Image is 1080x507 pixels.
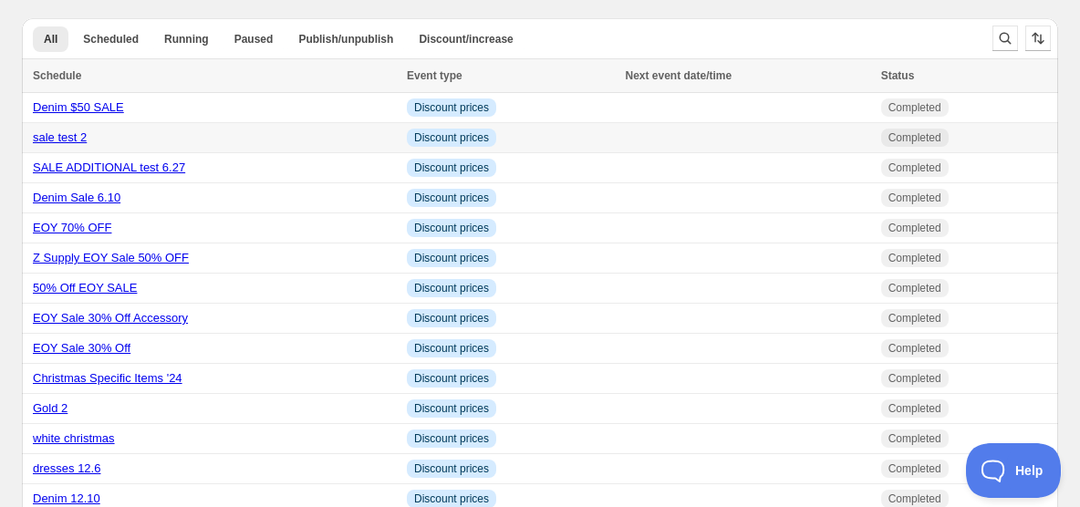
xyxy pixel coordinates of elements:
[888,160,941,175] span: Completed
[33,191,120,204] a: Denim Sale 6.10
[414,461,489,476] span: Discount prices
[33,371,182,385] a: Christmas Specific Items '24
[414,311,489,326] span: Discount prices
[164,32,209,47] span: Running
[414,281,489,295] span: Discount prices
[414,191,489,205] span: Discount prices
[414,401,489,416] span: Discount prices
[414,130,489,145] span: Discount prices
[83,32,139,47] span: Scheduled
[44,32,57,47] span: All
[414,160,489,175] span: Discount prices
[888,491,941,506] span: Completed
[33,69,81,82] span: Schedule
[881,69,915,82] span: Status
[414,221,489,235] span: Discount prices
[888,461,941,476] span: Completed
[33,251,189,264] a: Z Supply EOY Sale 50% OFF
[33,130,87,144] a: sale test 2
[888,251,941,265] span: Completed
[1025,26,1051,51] button: Sort the results
[33,311,188,325] a: EOY Sale 30% Off Accessory
[414,431,489,446] span: Discount prices
[33,401,67,415] a: Gold 2
[33,341,130,355] a: EOY Sale 30% Off
[888,341,941,356] span: Completed
[888,100,941,115] span: Completed
[414,491,489,506] span: Discount prices
[626,69,732,82] span: Next event date/time
[888,371,941,386] span: Completed
[33,100,124,114] a: Denim $50 SALE
[888,130,941,145] span: Completed
[33,461,100,475] a: dresses 12.6
[888,431,941,446] span: Completed
[414,100,489,115] span: Discount prices
[33,491,100,505] a: Denim 12.10
[888,401,941,416] span: Completed
[414,251,489,265] span: Discount prices
[33,281,137,295] a: 50% Off EOY SALE
[414,341,489,356] span: Discount prices
[33,221,111,234] a: EOY 70% OFF
[419,32,513,47] span: Discount/increase
[407,69,462,82] span: Event type
[33,431,115,445] a: white christmas
[992,26,1018,51] button: Search and filter results
[414,371,489,386] span: Discount prices
[888,281,941,295] span: Completed
[234,32,274,47] span: Paused
[888,191,941,205] span: Completed
[888,221,941,235] span: Completed
[966,443,1062,498] iframe: Toggle Customer Support
[888,311,941,326] span: Completed
[33,160,185,174] a: SALE ADDITIONAL test 6.27
[298,32,393,47] span: Publish/unpublish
